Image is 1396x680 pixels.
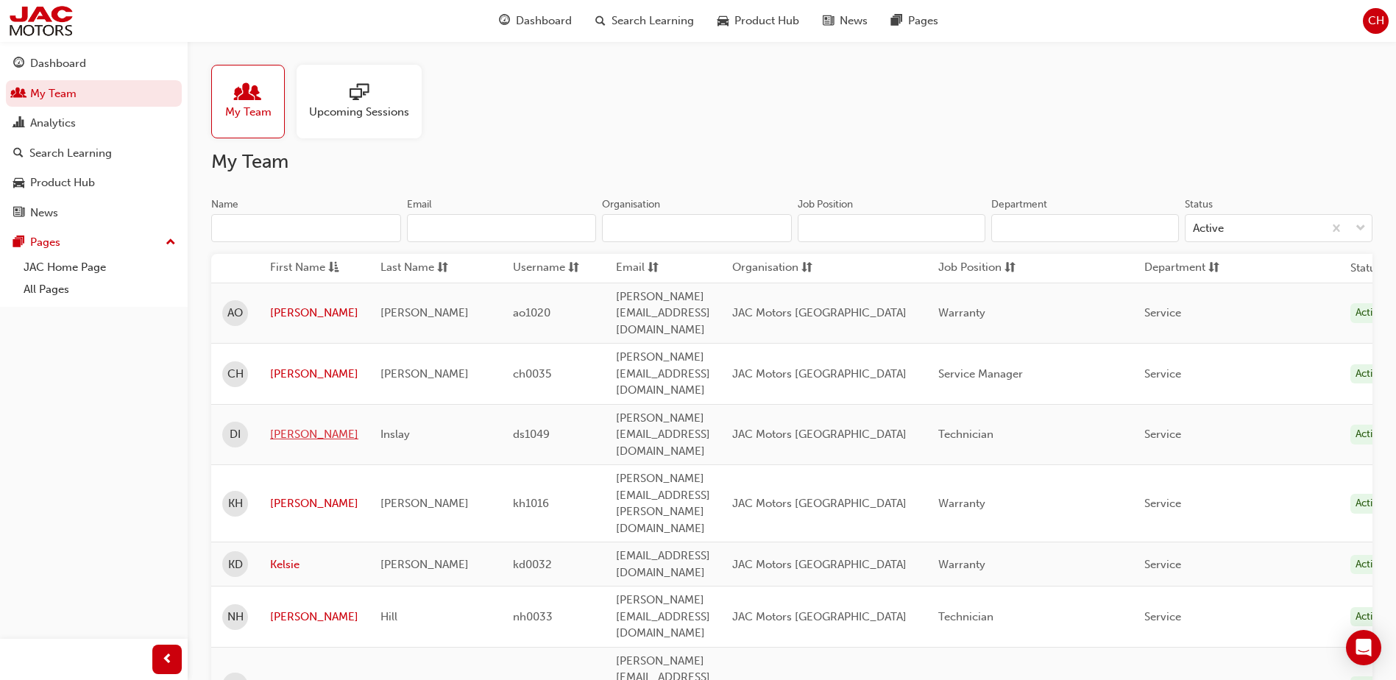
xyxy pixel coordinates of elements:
[6,47,182,229] button: DashboardMy TeamAnalyticsSearch LearningProduct HubNews
[732,428,907,441] span: JAC Motors [GEOGRAPHIC_DATA]
[13,236,24,249] span: pages-icon
[228,556,243,573] span: KD
[1193,220,1224,237] div: Active
[487,6,584,36] a: guage-iconDashboard
[1144,367,1181,380] span: Service
[1346,630,1381,665] div: Open Intercom Messenger
[891,12,902,30] span: pages-icon
[908,13,938,29] span: Pages
[798,214,985,242] input: Job Position
[879,6,950,36] a: pages-iconPages
[1144,558,1181,571] span: Service
[513,259,594,277] button: Usernamesorting-icon
[1005,259,1016,277] span: sorting-icon
[18,256,182,279] a: JAC Home Page
[513,610,553,623] span: nh0033
[270,556,358,573] a: Kelsie
[380,306,469,319] span: [PERSON_NAME]
[798,197,853,212] div: Job Position
[1363,8,1389,34] button: CH
[328,259,339,277] span: asc-icon
[513,367,551,380] span: ch0035
[616,259,697,277] button: Emailsorting-icon
[513,306,550,319] span: ao1020
[407,214,597,242] input: Email
[270,305,358,322] a: [PERSON_NAME]
[1350,303,1389,323] div: Active
[602,197,660,212] div: Organisation
[616,290,710,336] span: [PERSON_NAME][EMAIL_ADDRESS][DOMAIN_NAME]
[6,140,182,167] a: Search Learning
[1356,219,1366,238] span: down-icon
[1350,494,1389,514] div: Active
[6,199,182,227] a: News
[13,117,24,130] span: chart-icon
[162,651,173,669] span: prev-icon
[380,259,461,277] button: Last Namesorting-icon
[991,214,1179,242] input: Department
[732,497,907,510] span: JAC Motors [GEOGRAPHIC_DATA]
[612,13,694,29] span: Search Learning
[734,13,799,29] span: Product Hub
[225,104,272,121] span: My Team
[938,497,985,510] span: Warranty
[380,428,410,441] span: Inslay
[211,197,238,212] div: Name
[380,558,469,571] span: [PERSON_NAME]
[840,13,868,29] span: News
[211,65,297,138] a: My Team
[211,150,1372,174] h2: My Team
[380,497,469,510] span: [PERSON_NAME]
[6,50,182,77] a: Dashboard
[616,411,710,458] span: [PERSON_NAME][EMAIL_ADDRESS][DOMAIN_NAME]
[6,229,182,256] button: Pages
[227,305,243,322] span: AO
[513,558,552,571] span: kd0032
[270,609,358,626] a: [PERSON_NAME]
[568,259,579,277] span: sorting-icon
[30,174,95,191] div: Product Hub
[227,366,244,383] span: CH
[238,83,258,104] span: people-icon
[30,115,76,132] div: Analytics
[297,65,433,138] a: Upcoming Sessions
[616,549,710,579] span: [EMAIL_ADDRESS][DOMAIN_NAME]
[380,610,397,623] span: Hill
[938,259,1019,277] button: Job Positionsorting-icon
[7,4,74,38] img: jac-portal
[30,205,58,222] div: News
[732,367,907,380] span: JAC Motors [GEOGRAPHIC_DATA]
[938,306,985,319] span: Warranty
[1350,260,1381,277] th: Status
[380,259,434,277] span: Last Name
[1144,610,1181,623] span: Service
[29,145,112,162] div: Search Learning
[499,12,510,30] span: guage-icon
[6,169,182,196] a: Product Hub
[513,428,550,441] span: ds1049
[6,80,182,107] a: My Team
[938,610,993,623] span: Technician
[732,306,907,319] span: JAC Motors [GEOGRAPHIC_DATA]
[270,426,358,443] a: [PERSON_NAME]
[513,497,549,510] span: kh1016
[13,207,24,220] span: news-icon
[616,259,645,277] span: Email
[437,259,448,277] span: sorting-icon
[270,259,325,277] span: First Name
[938,428,993,441] span: Technician
[309,104,409,121] span: Upcoming Sessions
[991,197,1047,212] div: Department
[13,177,24,190] span: car-icon
[18,278,182,301] a: All Pages
[616,593,710,640] span: [PERSON_NAME][EMAIL_ADDRESS][DOMAIN_NAME]
[823,12,834,30] span: news-icon
[602,214,792,242] input: Organisation
[1368,13,1384,29] span: CH
[1144,497,1181,510] span: Service
[230,426,241,443] span: DI
[938,259,1002,277] span: Job Position
[211,214,401,242] input: Name
[706,6,811,36] a: car-iconProduct Hub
